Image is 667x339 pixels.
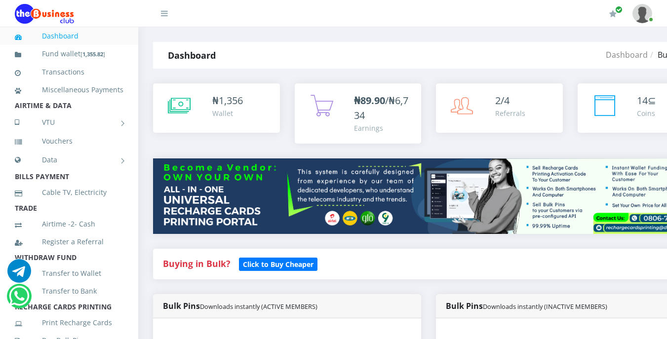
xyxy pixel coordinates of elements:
[7,266,31,283] a: Chat for support
[637,94,648,107] span: 14
[15,61,123,83] a: Transactions
[495,108,525,118] div: Referrals
[446,301,607,311] strong: Bulk Pins
[632,4,652,23] img: User
[9,292,29,308] a: Chat for support
[483,302,607,311] small: Downloads instantly (INACTIVE MEMBERS)
[15,148,123,172] a: Data
[239,258,317,269] a: Click to Buy Cheaper
[212,108,243,118] div: Wallet
[163,301,317,311] strong: Bulk Pins
[15,4,74,24] img: Logo
[15,25,123,47] a: Dashboard
[606,49,648,60] a: Dashboard
[295,83,422,144] a: ₦89.90/₦6,734 Earnings
[15,42,123,66] a: Fund wallet[1,355.82]
[80,50,105,58] small: [ ]
[354,94,408,122] span: /₦6,734
[15,213,123,235] a: Airtime -2- Cash
[153,83,280,133] a: ₦1,356 Wallet
[15,230,123,253] a: Register a Referral
[219,94,243,107] span: 1,356
[15,262,123,285] a: Transfer to Wallet
[163,258,230,269] strong: Buying in Bulk?
[15,311,123,334] a: Print Recharge Cards
[615,6,623,13] span: Renew/Upgrade Subscription
[15,181,123,204] a: Cable TV, Electricity
[243,260,314,269] b: Click to Buy Cheaper
[354,94,385,107] b: ₦89.90
[168,49,216,61] strong: Dashboard
[436,83,563,133] a: 2/4 Referrals
[609,10,617,18] i: Renew/Upgrade Subscription
[637,93,656,108] div: ⊆
[200,302,317,311] small: Downloads instantly (ACTIVE MEMBERS)
[495,94,510,107] span: 2/4
[637,108,656,118] div: Coins
[212,93,243,108] div: ₦
[354,123,412,133] div: Earnings
[15,110,123,135] a: VTU
[15,78,123,101] a: Miscellaneous Payments
[82,50,103,58] b: 1,355.82
[15,130,123,152] a: Vouchers
[15,280,123,302] a: Transfer to Bank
